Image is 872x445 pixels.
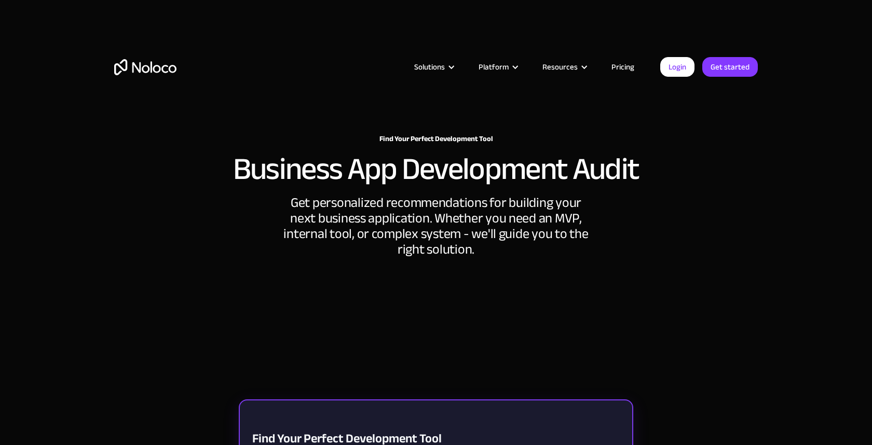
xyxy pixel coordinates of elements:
div: Resources [542,60,578,74]
a: Login [660,57,694,77]
strong: Find Your Perfect Development Tool [379,132,493,146]
div: Solutions [414,60,445,74]
div: Platform [466,60,529,74]
a: Pricing [598,60,647,74]
div: Resources [529,60,598,74]
a: Get started [702,57,758,77]
div: Get personalized recommendations for building your next business application. Whether you need an... [280,195,592,257]
div: Platform [479,60,509,74]
a: home [114,59,176,75]
h2: Business App Development Audit [233,154,639,185]
div: Solutions [401,60,466,74]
